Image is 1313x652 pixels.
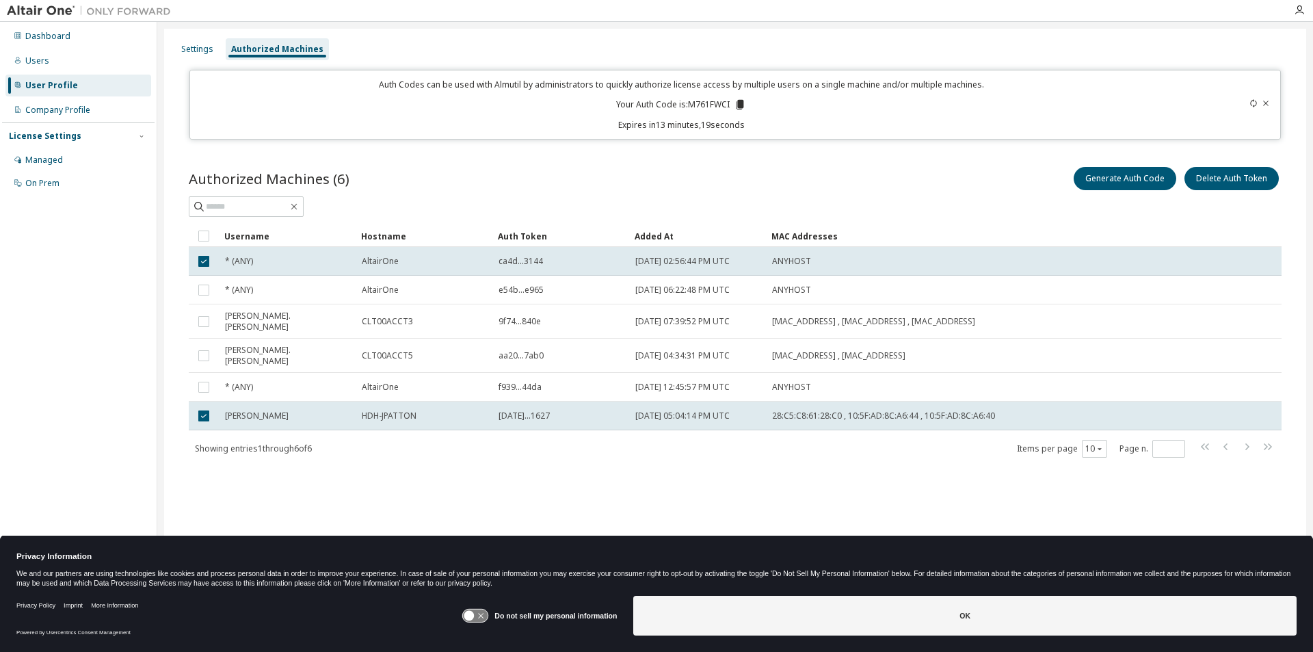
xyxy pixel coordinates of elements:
div: Auth Token [498,225,624,247]
span: Authorized Machines (6) [189,169,349,188]
span: 28:C5:C8:61:28:C0 , 10:5F:AD:8C:A6:44 , 10:5F:AD:8C:A6:40 [772,410,995,421]
span: [DATE] 05:04:14 PM UTC [635,410,730,421]
div: Settings [181,44,213,55]
span: [DATE] 04:34:31 PM UTC [635,350,730,361]
div: MAC Addresses [771,225,1138,247]
span: * (ANY) [225,285,253,296]
span: [PERSON_NAME].[PERSON_NAME] [225,311,349,332]
div: Added At [635,225,760,247]
span: AltairOne [362,285,399,296]
span: [PERSON_NAME] [225,410,289,421]
div: User Profile [25,80,78,91]
span: Showing entries 1 through 6 of 6 [195,443,312,454]
span: [DATE] 12:45:57 PM UTC [635,382,730,393]
div: Authorized Machines [231,44,323,55]
span: e54b...e965 [499,285,544,296]
p: Expires in 13 minutes, 19 seconds [198,119,1165,131]
button: Delete Auth Token [1184,167,1279,190]
div: Username [224,225,350,247]
span: Page n. [1119,440,1185,458]
div: Users [25,55,49,66]
span: ANYHOST [772,382,811,393]
div: License Settings [9,131,81,142]
div: Company Profile [25,105,90,116]
p: Your Auth Code is: M761FWCI [616,99,746,111]
div: Dashboard [25,31,70,42]
span: CLT00ACCT3 [362,316,413,327]
span: ANYHOST [772,285,811,296]
span: [PERSON_NAME].[PERSON_NAME] [225,345,349,367]
button: Generate Auth Code [1074,167,1176,190]
span: ca4d...3144 [499,256,543,267]
span: AltairOne [362,256,399,267]
span: HDH-JPATTON [362,410,416,421]
span: aa20...7ab0 [499,350,544,361]
div: Managed [25,155,63,166]
span: AltairOne [362,382,399,393]
span: [DATE] 06:22:48 PM UTC [635,285,730,296]
span: CLT00ACCT5 [362,350,413,361]
img: Altair One [7,4,178,18]
div: Hostname [361,225,487,247]
span: [DATE]...1627 [499,410,550,421]
span: 9f74...840e [499,316,541,327]
p: Auth Codes can be used with Almutil by administrators to quickly authorize license access by mult... [198,79,1165,90]
span: f939...44da [499,382,542,393]
button: 10 [1085,443,1104,454]
div: On Prem [25,178,59,189]
span: [DATE] 02:56:44 PM UTC [635,256,730,267]
span: [MAC_ADDRESS] , [MAC_ADDRESS] , [MAC_ADDRESS] [772,316,975,327]
span: Items per page [1017,440,1107,458]
span: [DATE] 07:39:52 PM UTC [635,316,730,327]
span: ANYHOST [772,256,811,267]
span: [MAC_ADDRESS] , [MAC_ADDRESS] [772,350,905,361]
span: * (ANY) [225,256,253,267]
span: * (ANY) [225,382,253,393]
